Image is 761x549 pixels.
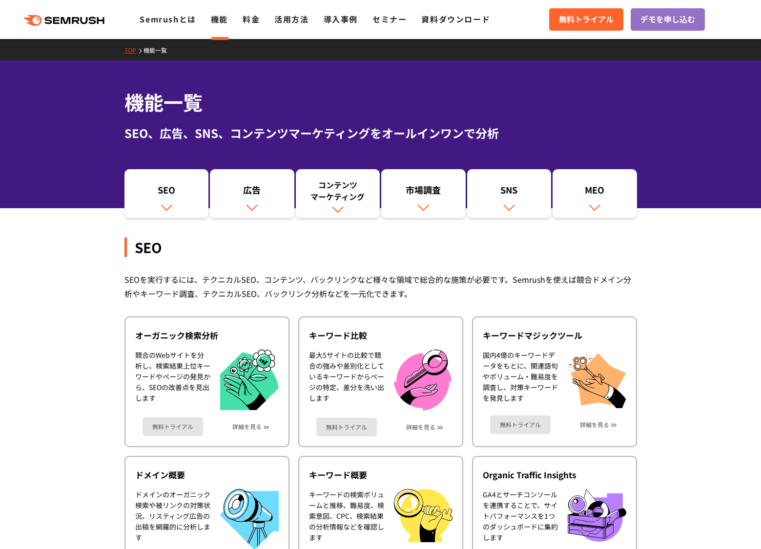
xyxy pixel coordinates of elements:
[559,13,614,26] span: 無料トライアル
[372,13,407,25] a: セミナー
[324,13,358,25] a: 導入事例
[568,350,626,408] img: キーワードマジックツール
[490,415,551,434] a: 無料トライアル
[640,13,695,26] span: デモを申し込む
[309,469,452,481] div: キーワード概要
[381,169,466,218] a: 市場調査
[557,184,632,200] div: MEO
[309,350,384,411] div: 最大5サイトの比較で競合の強みや差別化としているキーワードからページの特定、差分を洗い出します
[232,423,262,430] a: 詳細を見る
[406,424,435,431] a: 詳細を見る
[301,179,375,202] div: コンテンツ マーケティング
[210,169,294,218] a: 広告
[135,330,279,341] div: オーガニック検索分析
[580,421,609,428] a: 詳細を見る
[124,169,209,218] a: SEO
[549,8,623,31] a: 無料トライアル
[135,469,279,481] div: ドメイン概要
[386,184,461,200] div: 市場調査
[124,88,637,117] h1: 機能一覧
[140,13,196,25] a: Semrushとは
[296,169,380,218] a: コンテンツマーケティング
[483,330,626,341] div: キーワードマジックツール
[211,13,228,25] a: 機能
[467,169,552,218] a: SNS
[135,350,210,411] div: 競合のWebサイトを分析し、検索結果上位キーワードやページの発見から、SEOの改善点を見出します
[568,489,626,542] img: Organic Traffic Insights
[483,469,626,481] div: Organic Traffic Insights
[421,13,490,25] a: 資料ダウンロード
[124,46,144,54] a: TOP
[631,8,705,31] a: デモを申し込む
[143,417,203,436] a: 無料トライアル
[316,418,377,436] a: 無料トライアル
[483,350,558,408] div: 国内4億のキーワードデータをもとに、関連語句やボリューム・難易度を調査し、対策キーワードを発見します
[483,489,558,543] div: GA4とサーチコンソールを連携することで、サイトパフォーマンスを1つのダッシュボードに集約します
[124,237,637,257] div: SEO
[124,124,637,142] div: SEO、広告、SNS、コンテンツマーケティングをオールインワンで分析
[394,489,452,542] img: キーワード概要
[215,184,289,200] div: 広告
[394,350,452,411] img: キーワード比較
[553,169,637,218] a: MEO
[309,330,452,341] div: キーワード比較
[124,273,637,301] div: SEOを実行するには、テクニカルSEO、コンテンツ、バックリンクなど様々な領域で総合的な施策が必要です。Semrushを使えば競合ドメイン分析やキーワード調査、テクニカルSEO、バックリンク分析...
[144,46,174,54] a: 機能一覧
[220,350,279,411] img: オーガニック検索分析
[309,489,384,543] div: キーワードの検索ボリュームと推移、難易度、検索意図、CPC、検索結果の分析情報などを確認します
[274,13,309,25] a: 活用方法
[129,184,204,200] div: SEO
[243,13,260,25] a: 料金
[472,184,547,200] div: SNS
